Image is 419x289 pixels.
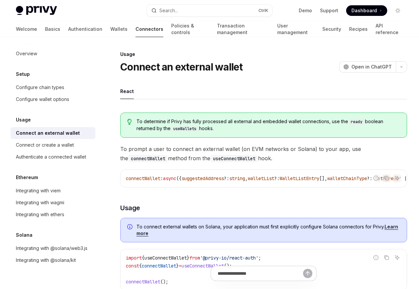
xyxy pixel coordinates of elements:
a: Connect an external wallet [11,127,95,139]
span: ; [258,255,261,261]
button: Open in ChatGPT [339,61,396,72]
a: Basics [45,21,60,37]
h5: Ethereum [16,173,38,181]
img: light logo [16,6,57,15]
code: useWallets [171,125,199,132]
div: Authenticate a connected wallet [16,153,86,161]
a: Integrating with wagmi [11,197,95,209]
div: React [120,83,134,99]
a: Connectors [135,21,163,37]
a: Authenticate a connected wallet [11,151,95,163]
span: connectWallet [126,175,160,181]
span: ' | ' [399,175,412,181]
a: API reference [376,21,403,37]
h5: Usage [16,116,31,124]
span: } [187,255,189,261]
button: Ask AI [393,253,401,262]
span: WalletListEntry [280,175,319,181]
span: ({ [176,175,182,181]
a: Policies & controls [171,21,209,37]
span: To connect external wallets on Solana, your application must first explicitly configure Solana co... [136,223,400,237]
a: Authentication [68,21,102,37]
span: (); [224,263,232,269]
span: ?: ' [367,175,378,181]
span: from [189,255,200,261]
button: Toggle dark mode [393,5,403,16]
a: Recipes [349,21,368,37]
button: Copy the contents from the code block [382,174,391,182]
span: To prompt a user to connect an external wallet (on EVM networks or Solana) to your app, use the m... [120,144,407,163]
a: Overview [11,48,95,60]
span: } [176,263,179,269]
div: Search... [159,7,178,15]
span: connectWallet [142,263,176,269]
div: Overview [16,50,37,58]
div: Connect an external wallet [16,129,80,137]
div: Integrating with @solana/web3.js [16,244,87,252]
span: string [229,175,245,181]
span: : [160,175,163,181]
code: ready [348,119,365,125]
span: { [142,255,144,261]
a: Support [320,7,338,14]
div: Integrating with viem [16,187,61,195]
button: Send message [303,269,312,278]
svg: Info [127,224,134,231]
span: Open in ChatGPT [351,64,392,70]
div: Usage [120,51,407,58]
a: Integrating with viem [11,185,95,197]
button: Report incorrect code [372,253,380,262]
a: Integrating with @solana/kit [11,254,95,266]
span: const [126,263,139,269]
div: Configure wallet options [16,95,69,103]
span: ?: [274,175,280,181]
span: async [163,175,176,181]
a: User management [277,21,314,37]
svg: Tip [127,119,132,125]
input: Ask a question... [218,266,303,281]
span: suggestedAddress [182,175,224,181]
span: Dashboard [351,7,377,14]
div: Configure chain types [16,83,64,91]
div: Integrating with wagmi [16,199,64,207]
span: '@privy-io/react-auth' [200,255,258,261]
button: Ask AI [393,174,401,182]
span: { [139,263,142,269]
a: Demo [299,7,312,14]
a: Security [322,21,341,37]
a: Integrating with @solana/web3.js [11,242,95,254]
code: useConnectWallet [210,155,258,162]
span: Usage [120,203,140,213]
span: walletList [248,175,274,181]
button: Report incorrect code [372,174,380,182]
span: useConnectWallet [182,263,224,269]
span: = [179,263,182,269]
a: Welcome [16,21,37,37]
a: Connect or create a wallet [11,139,95,151]
button: Open search [147,5,272,17]
a: Configure chain types [11,81,95,93]
span: [], [319,175,327,181]
span: To determine if Privy has fully processed all external and embedded wallet connections, use the b... [136,118,400,132]
a: Integrating with ethers [11,209,95,220]
a: Dashboard [346,5,387,16]
h5: Solana [16,231,32,239]
span: import [126,255,142,261]
div: Integrating with @solana/kit [16,256,76,264]
span: useConnectWallet [144,255,187,261]
span: ?: [224,175,229,181]
div: Connect or create a wallet [16,141,74,149]
div: Integrating with ethers [16,211,64,218]
code: connectWallet [128,155,168,162]
button: Copy the contents from the code block [382,253,391,262]
h1: Connect an external wallet [120,61,243,73]
span: , [245,175,248,181]
a: Transaction management [217,21,269,37]
a: Configure wallet options [11,93,95,105]
h5: Setup [16,70,30,78]
span: walletChainType [327,175,367,181]
span: Ctrl K [258,8,268,13]
a: Wallets [110,21,128,37]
